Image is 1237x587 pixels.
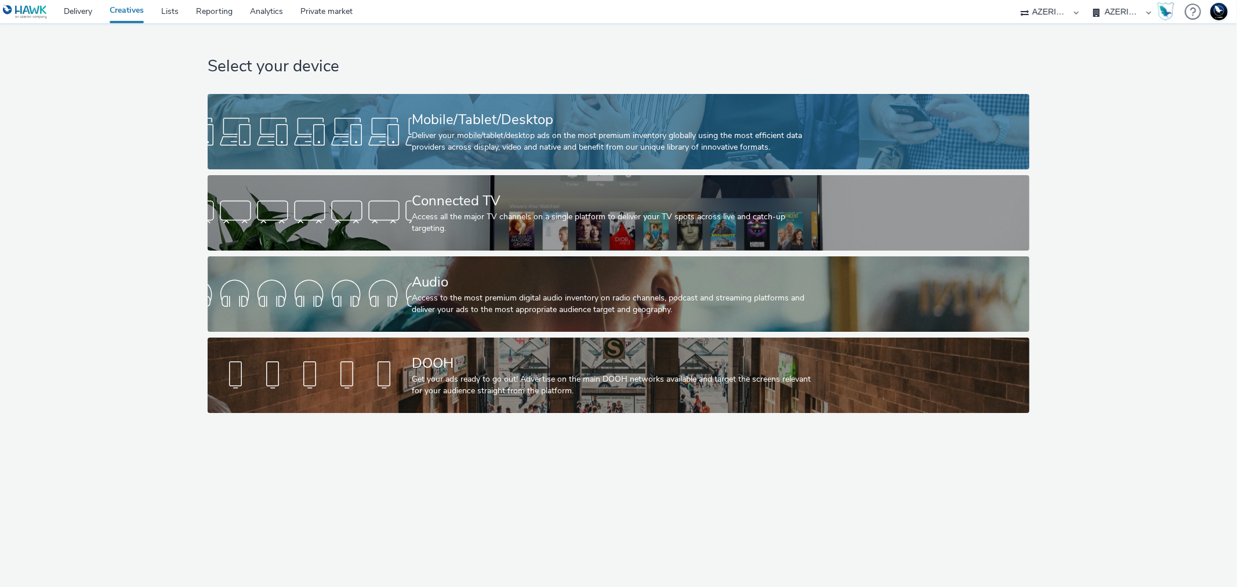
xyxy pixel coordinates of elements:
[412,110,821,130] div: Mobile/Tablet/Desktop
[1157,2,1174,21] img: Hawk Academy
[208,338,1029,413] a: DOOHGet your ads ready to go out! Advertise on the main DOOH networks available and target the sc...
[1157,2,1179,21] a: Hawk Academy
[412,272,821,292] div: Audio
[1210,3,1228,20] img: Support Hawk
[412,292,821,316] div: Access to the most premium digital audio inventory on radio channels, podcast and streaming platf...
[412,211,821,235] div: Access all the major TV channels on a single platform to deliver your TV spots across live and ca...
[412,353,821,374] div: DOOH
[208,94,1029,169] a: Mobile/Tablet/DesktopDeliver your mobile/tablet/desktop ads on the most premium inventory globall...
[208,56,1029,78] h1: Select your device
[3,5,48,19] img: undefined Logo
[208,175,1029,251] a: Connected TVAccess all the major TV channels on a single platform to deliver your TV spots across...
[208,256,1029,332] a: AudioAccess to the most premium digital audio inventory on radio channels, podcast and streaming ...
[412,191,821,211] div: Connected TV
[412,130,821,154] div: Deliver your mobile/tablet/desktop ads on the most premium inventory globally using the most effi...
[412,374,821,397] div: Get your ads ready to go out! Advertise on the main DOOH networks available and target the screen...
